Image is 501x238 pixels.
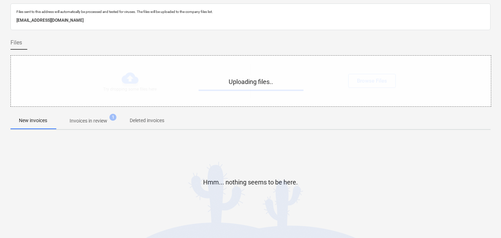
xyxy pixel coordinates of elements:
[70,117,107,125] p: Invoices in review
[10,55,491,107] div: Uploading files..Try dropping some files hereorBrowse Files
[10,38,22,47] span: Files
[19,117,47,124] p: New invoices
[109,114,116,121] span: 1
[203,178,298,187] p: Hmm... nothing seems to be here.
[199,78,303,86] p: Uploading files..
[16,9,485,14] p: Files sent to this address will automatically be processed and tested for viruses. The files will...
[16,17,485,24] p: [EMAIL_ADDRESS][DOMAIN_NAME]
[130,117,164,124] p: Deleted invoices
[466,204,501,238] iframe: Chat Widget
